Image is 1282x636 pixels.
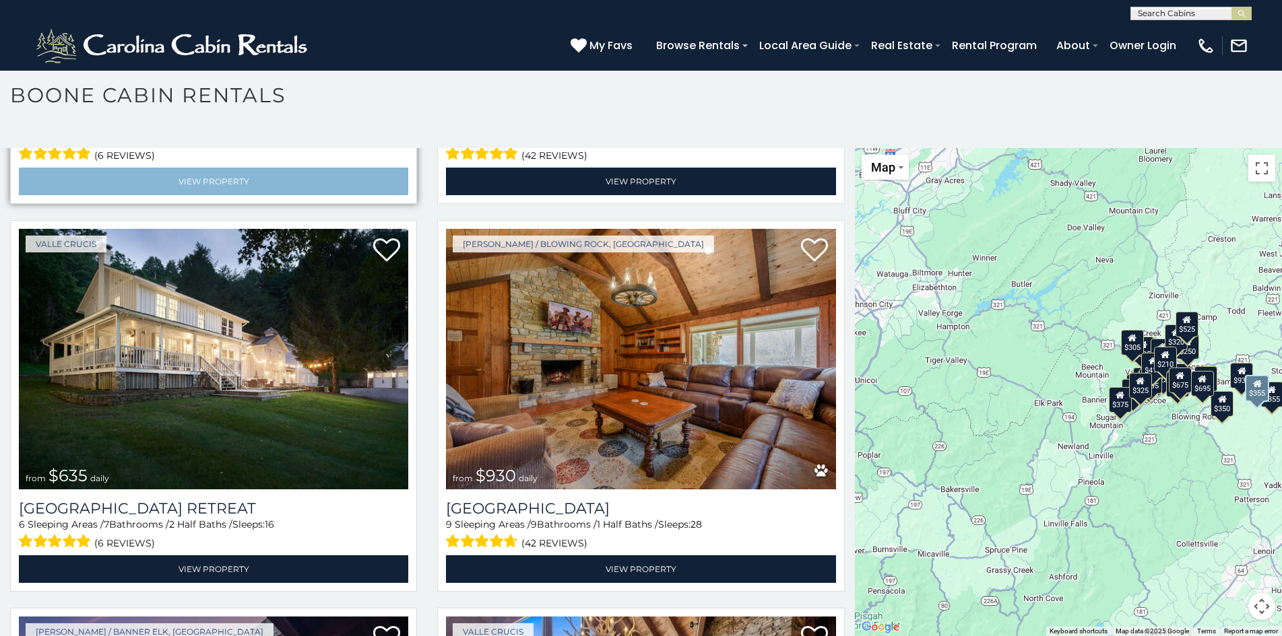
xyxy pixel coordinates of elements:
span: $635 [49,466,88,485]
div: $695 [1191,370,1214,396]
div: $675 [1169,367,1192,392]
a: [GEOGRAPHIC_DATA] [446,499,835,518]
button: Change map style [862,155,909,180]
h3: Appalachian Mountain Lodge [446,499,835,518]
a: My Favs [571,37,636,55]
button: Toggle fullscreen view [1248,155,1275,182]
a: Real Estate [864,34,939,57]
div: $350 [1211,390,1233,416]
img: Valley Farmhouse Retreat [19,229,408,489]
div: $410 [1141,353,1164,378]
a: Owner Login [1103,34,1183,57]
span: 9 [531,518,537,530]
a: Appalachian Mountain Lodge from $930 daily [446,229,835,489]
h3: Valley Farmhouse Retreat [19,499,408,518]
span: 2 Half Baths / [169,518,232,530]
div: $330 [1122,379,1145,404]
div: $320 [1164,324,1187,349]
span: daily [90,473,109,483]
img: phone-regular-white.png [1196,36,1215,55]
a: View Property [446,168,835,195]
a: Valley Farmhouse Retreat from $635 daily [19,229,408,489]
span: (6 reviews) [94,534,155,552]
span: from [26,473,46,483]
div: $355 [1245,374,1269,401]
button: Map camera controls [1248,593,1275,620]
a: Report a map error [1224,627,1278,635]
div: $210 [1153,346,1176,372]
span: 28 [691,518,702,530]
span: daily [519,473,538,483]
div: $525 [1176,311,1198,337]
a: View Property [19,555,408,583]
a: View Property [19,168,408,195]
a: [PERSON_NAME] / Blowing Rock, [GEOGRAPHIC_DATA] [453,236,714,252]
span: 7 [104,518,109,530]
div: $225 [1152,362,1175,388]
span: (42 reviews) [521,534,587,552]
div: $305 [1121,329,1144,355]
a: Open this area in Google Maps (opens a new window) [858,619,903,636]
div: $395 [1167,363,1190,388]
span: 1 Half Baths / [597,518,658,530]
div: $315 [1166,371,1189,396]
span: (6 reviews) [94,147,155,164]
a: Add to favorites [373,237,400,265]
span: from [453,473,473,483]
div: Sleeping Areas / Bathrooms / Sleeps: [19,518,408,552]
a: View Property [446,555,835,583]
a: Add to favorites [801,237,828,265]
img: mail-regular-white.png [1229,36,1248,55]
img: White-1-2.png [34,26,313,66]
span: Map data ©2025 Google [1116,627,1189,635]
div: $565 [1151,339,1174,364]
span: My Favs [589,37,633,54]
img: Appalachian Mountain Lodge [446,229,835,489]
div: $250 [1176,334,1199,359]
a: Local Area Guide [752,34,858,57]
a: Browse Rentals [649,34,746,57]
span: 6 [19,518,25,530]
div: $930 [1230,362,1253,388]
div: $380 [1194,365,1217,391]
span: $930 [476,466,516,485]
a: Valle Crucis [26,236,106,252]
div: Sleeping Areas / Bathrooms / Sleeps: [446,518,835,552]
img: Google [858,619,903,636]
span: Map [871,160,895,174]
button: Keyboard shortcuts [1050,627,1108,636]
a: Rental Program [945,34,1044,57]
a: About [1050,34,1097,57]
span: 9 [446,518,452,530]
div: $375 [1109,387,1132,413]
span: 16 [265,518,274,530]
a: Terms [1197,627,1216,635]
div: $325 [1129,372,1152,398]
a: [GEOGRAPHIC_DATA] Retreat [19,499,408,518]
span: (42 reviews) [521,147,587,164]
